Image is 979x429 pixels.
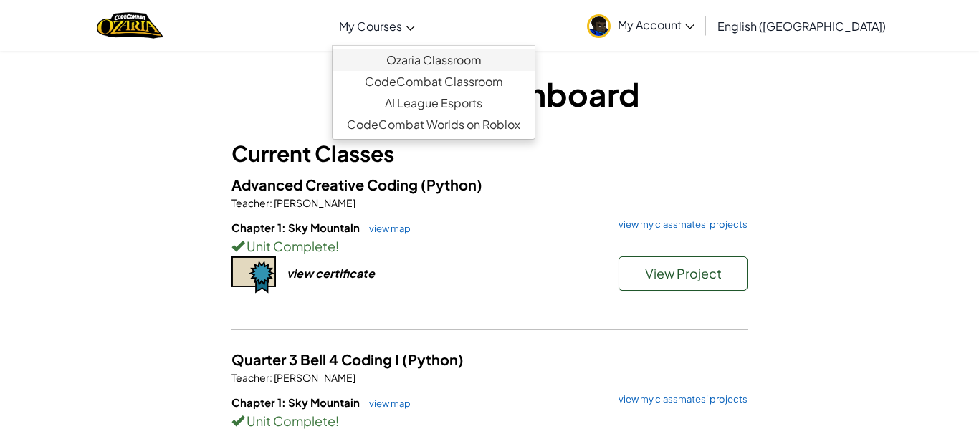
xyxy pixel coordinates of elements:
[231,196,269,209] span: Teacher
[231,72,748,116] h1: Student Dashboard
[287,266,375,281] div: view certificate
[333,114,535,135] a: CodeCombat Worlds on Roblox
[645,265,722,281] span: View Project
[231,256,276,294] img: certificate-icon.png
[97,11,163,40] a: Ozaria by CodeCombat logo
[710,6,893,45] a: English ([GEOGRAPHIC_DATA])
[231,221,362,234] span: Chapter 1: Sky Mountain
[332,6,422,45] a: My Courses
[244,238,335,254] span: Unit Complete
[421,175,482,193] span: (Python)
[231,371,269,384] span: Teacher
[333,71,535,92] a: CodeCombat Classroom
[335,238,339,254] span: !
[402,350,464,368] span: (Python)
[272,196,355,209] span: [PERSON_NAME]
[611,220,748,229] a: view my classmates' projects
[231,138,748,170] h3: Current Classes
[618,17,694,32] span: My Account
[231,395,362,409] span: Chapter 1: Sky Mountain
[587,14,611,38] img: avatar
[244,413,335,429] span: Unit Complete
[611,395,748,404] a: view my classmates' projects
[619,256,748,291] button: View Project
[333,49,535,71] a: Ozaria Classroom
[269,196,272,209] span: :
[269,371,272,384] span: :
[717,19,886,34] span: English ([GEOGRAPHIC_DATA])
[339,19,402,34] span: My Courses
[333,92,535,114] a: AI League Esports
[231,350,402,368] span: Quarter 3 Bell 4 Coding I
[231,266,375,281] a: view certificate
[335,413,339,429] span: !
[231,175,421,193] span: Advanced Creative Coding
[580,3,702,48] a: My Account
[362,397,411,409] a: view map
[97,11,163,40] img: Home
[272,371,355,384] span: [PERSON_NAME]
[362,223,411,234] a: view map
